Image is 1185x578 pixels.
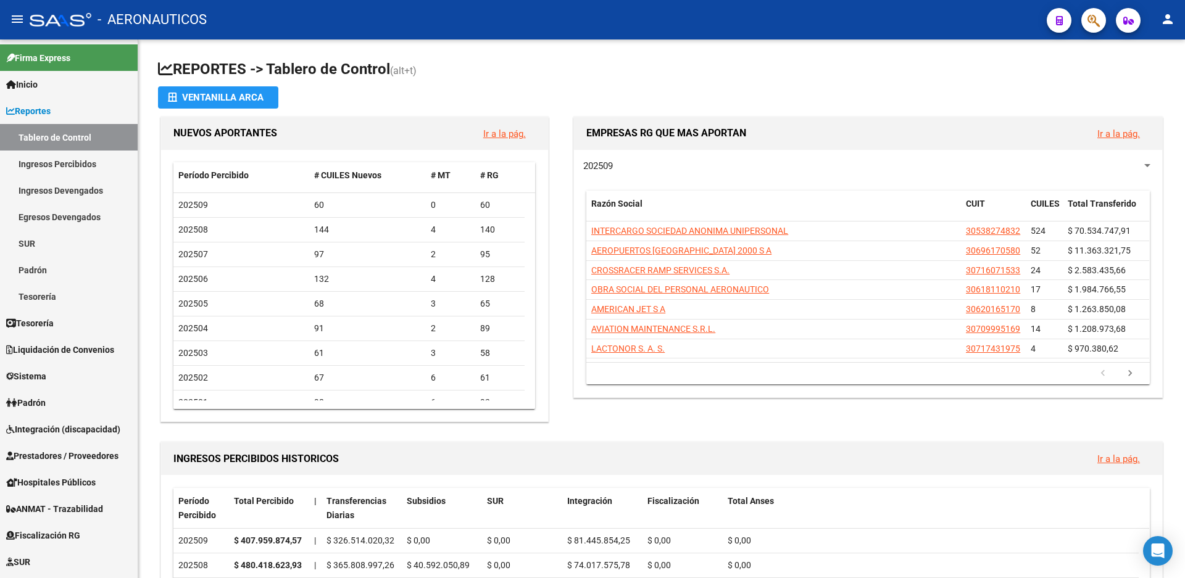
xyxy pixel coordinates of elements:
span: # RG [480,170,499,180]
span: 202508 [178,225,208,234]
div: 97 [314,247,422,262]
span: AMERICAN JET S A [591,304,665,314]
strong: $ 480.418.623,93 [234,560,302,570]
datatable-header-cell: | [309,488,322,529]
div: 202508 [178,558,224,572]
div: 128 [480,272,520,286]
div: Ventanilla ARCA [168,86,268,109]
span: SUR [487,496,504,506]
div: 6 [431,371,470,385]
span: $ 11.363.321,75 [1068,246,1131,255]
span: 24 [1031,265,1041,275]
mat-icon: person [1160,12,1175,27]
span: Reportes [6,104,51,118]
div: 6 [431,395,470,410]
datatable-header-cell: Período Percibido [173,488,229,529]
span: 202509 [583,160,613,171]
span: - AERONAUTICOS [98,6,207,33]
div: 132 [314,272,422,286]
span: $ 0,00 [487,560,510,570]
div: 2 [431,321,470,336]
datatable-header-cell: # RG [475,162,525,189]
div: 144 [314,223,422,237]
span: (alt+t) [390,65,417,76]
datatable-header-cell: # MT [426,162,475,189]
span: Fiscalización [647,496,699,506]
span: Total Percibido [234,496,294,506]
span: $ 365.808.997,26 [326,560,394,570]
span: 14 [1031,324,1041,334]
span: 30618110210 [966,284,1020,294]
span: 30538274832 [966,226,1020,236]
span: $ 0,00 [407,535,430,545]
datatable-header-cell: Transferencias Diarias [322,488,402,529]
div: 95 [480,247,520,262]
datatable-header-cell: Total Transferido [1063,191,1149,231]
span: 202507 [178,249,208,259]
div: 4 [431,223,470,237]
span: | [314,496,317,506]
span: Razón Social [591,199,642,208]
span: | [314,560,316,570]
span: INTERCARGO SOCIEDAD ANONIMA UNIPERSONAL [591,226,788,236]
span: 30709995169 [966,324,1020,334]
span: $ 81.445.854,25 [567,535,630,545]
span: 202502 [178,373,208,382]
span: # CUILES Nuevos [314,170,381,180]
span: $ 1.263.850,08 [1068,304,1126,314]
span: 30717431975 [966,344,1020,353]
span: # MT [431,170,451,180]
div: 67 [314,371,422,385]
span: 202509 [178,200,208,210]
div: 68 [314,297,422,311]
div: 92 [480,395,520,410]
datatable-header-cell: Razón Social [586,191,961,231]
span: 202503 [178,348,208,358]
datatable-header-cell: # CUILES Nuevos [309,162,426,189]
span: 202504 [178,323,208,333]
span: Tesorería [6,316,54,330]
span: Padrón [6,396,46,410]
span: $ 70.534.747,91 [1068,226,1131,236]
span: SUR [6,555,30,569]
span: Integración [567,496,612,506]
div: 58 [480,346,520,360]
span: $ 970.380,62 [1068,344,1118,353]
span: Hospitales Públicos [6,476,96,489]
span: Subsidios [407,496,446,506]
button: Ir a la pág. [1087,122,1150,145]
div: 61 [480,371,520,385]
span: 52 [1031,246,1041,255]
strong: $ 407.959.874,57 [234,535,302,545]
span: Sistema [6,370,46,383]
div: 4 [431,272,470,286]
span: Total Transferido [1068,199,1136,208]
span: Integración (discapacidad) [6,423,120,436]
span: AVIATION MAINTENANCE S.R.L. [591,324,715,334]
span: OBRA SOCIAL DEL PERSONAL AERONAUTICO [591,284,769,294]
div: 0 [431,198,470,212]
span: 8 [1031,304,1036,314]
div: 89 [480,321,520,336]
span: 524 [1031,226,1046,236]
a: go to previous page [1091,367,1115,381]
span: 4 [1031,344,1036,353]
div: 91 [314,321,422,336]
datatable-header-cell: Fiscalización [642,488,723,529]
div: Open Intercom Messenger [1143,536,1173,566]
div: 98 [314,395,422,410]
button: Ir a la pág. [473,122,536,145]
span: 30716071533 [966,265,1020,275]
button: Ir a la pág. [1087,447,1150,470]
h1: REPORTES -> Tablero de Control [158,59,1165,81]
a: Ir a la pág. [483,128,526,139]
div: 61 [314,346,422,360]
datatable-header-cell: CUIT [961,191,1026,231]
div: 202509 [178,534,224,548]
div: 60 [480,198,520,212]
span: $ 0,00 [647,535,671,545]
span: LACTONOR S. A. S. [591,344,665,353]
span: AEROPUERTOS [GEOGRAPHIC_DATA] 2000 S A [591,246,771,255]
span: Liquidación de Convenios [6,343,114,357]
datatable-header-cell: CUILES [1026,191,1063,231]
